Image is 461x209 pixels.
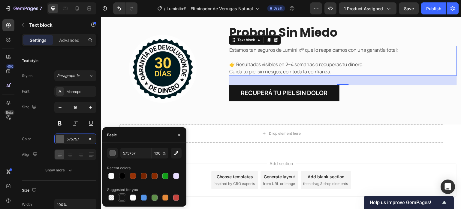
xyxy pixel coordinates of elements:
button: 7 [2,2,45,14]
div: Manrope [67,89,95,94]
span: Draft [273,6,282,11]
div: Color [22,136,31,142]
div: Styles [22,73,32,78]
div: 575757 [67,137,84,142]
p: Estamos tan seguros de Luminiix® que lo respaldamos con una garantía total: [128,29,355,37]
button: Show survey - Help us improve GemPages! [370,199,448,206]
iframe: Design area [101,17,461,209]
span: Paragraph 1* [57,73,80,78]
span: 1 product assigned [344,5,383,12]
div: Beta [5,110,14,115]
span: Help us improve GemPages! [370,200,441,205]
p: Text block [29,21,80,29]
button: Save [399,2,419,14]
button: <p><span style="font-size:20px;"><strong>Recuperá tu piel sin dolor</strong></span></p> [128,68,238,85]
p: Settings [30,37,47,43]
div: Width [22,202,32,207]
div: Align [22,151,39,159]
span: Add section [166,143,194,150]
button: Publish [421,2,446,14]
button: Show more [22,165,96,176]
div: Add blank section [206,157,243,163]
div: Rich Text Editor. Editing area: main [128,29,356,59]
span: inspired by CRO experts [113,164,154,170]
span: Luminiix® – Eliminador de Verrugas Natural [167,5,253,12]
button: 1 product assigned [339,2,396,14]
div: Text block [135,20,155,26]
div: Show more [45,167,73,173]
span: / [164,5,165,12]
div: Recent colors [107,165,131,171]
div: Basic [107,132,117,138]
strong: Recuperá tu piel sin dolor [140,72,226,80]
div: Open Intercom Messenger [441,180,455,194]
div: Undo/Redo [113,2,137,14]
div: Publish [426,5,441,12]
div: Text style [22,58,38,63]
div: Choose templates [116,157,152,163]
div: Font [22,89,29,94]
span: Save [404,6,414,11]
input: Eg: FFFFFF [120,148,152,158]
p: Advanced [59,37,80,43]
p: 👉 Resultados visibles en 2–4 semanas o recuperás tu dinero. Cuidá tu piel sin riesgos, con toda l... [128,37,355,58]
div: 450 [6,64,14,69]
div: Generate layout [163,157,194,163]
div: Size [22,186,38,195]
span: then drag & drop elements [202,164,247,170]
span: from URL or image [162,164,194,170]
div: Size [22,103,38,111]
div: Drop element here [168,114,200,119]
span: % [162,151,166,156]
div: Suggested for you [107,187,138,192]
button: Paragraph 1* [54,70,96,81]
p: 7 [39,5,42,12]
